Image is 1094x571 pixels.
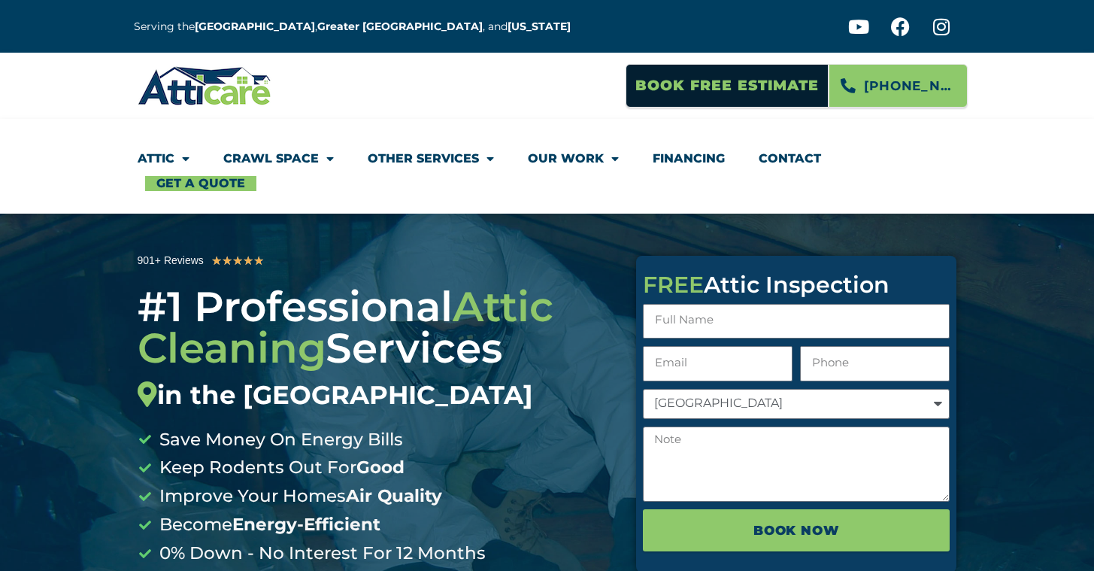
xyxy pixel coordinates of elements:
span: Keep Rodents Out For [156,454,405,482]
input: Full Name [643,304,950,339]
nav: Menu [138,141,957,191]
div: Attic Inspection [643,274,950,296]
a: Our Work [528,141,619,176]
span: Save Money On Energy Bills [156,426,403,454]
div: #1 Professional Services [138,286,614,411]
div: in the [GEOGRAPHIC_DATA] [138,380,614,411]
b: Energy-Efficient [232,514,380,535]
input: Only numbers and phone characters (#, -, *, etc) are accepted. [800,346,950,381]
span: [PHONE_NUMBER] [864,73,956,99]
a: Contact [759,141,821,176]
a: Other Services [368,141,494,176]
span: FREE [643,271,704,299]
div: 901+ Reviews [138,252,204,269]
span: 0% Down - No Interest For 12 Months [156,539,486,568]
a: Attic [138,141,189,176]
i: ★ [232,251,243,271]
i: ★ [243,251,253,271]
a: [PHONE_NUMBER] [829,64,968,108]
b: Good [356,457,405,478]
i: ★ [222,251,232,271]
a: Crawl Space [223,141,334,176]
i: ★ [211,251,222,271]
span: Attic Cleaning [138,281,553,373]
span: Book Free Estimate [635,71,819,100]
a: Financing [653,141,725,176]
span: Improve Your Homes [156,482,442,511]
input: Email [643,346,792,381]
i: ★ [253,251,264,271]
div: 5/5 [211,251,264,271]
span: Become [156,511,380,539]
a: Book Free Estimate [626,64,829,108]
p: Serving the , , and [134,18,582,35]
span: BOOK NOW [753,518,840,543]
button: BOOK NOW [643,509,950,551]
a: [US_STATE] [508,20,571,33]
b: Air Quality [346,485,442,506]
a: [GEOGRAPHIC_DATA] [195,20,315,33]
a: Get A Quote [145,176,256,191]
a: Greater [GEOGRAPHIC_DATA] [317,20,483,33]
